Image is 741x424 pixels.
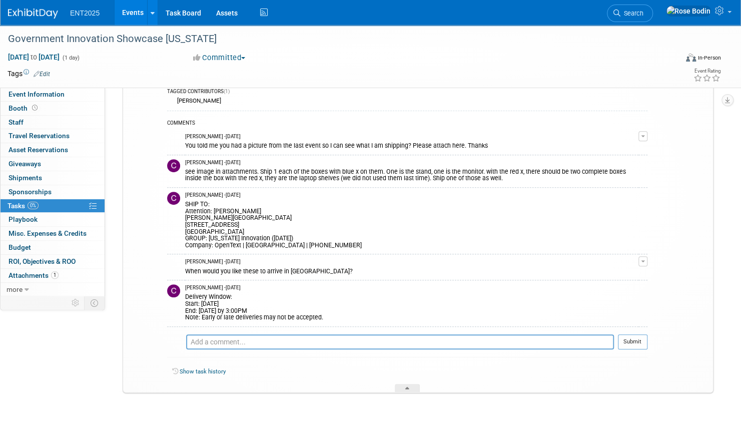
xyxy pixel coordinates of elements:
img: Rose Bodin [666,6,711,17]
td: Tags [8,69,50,79]
div: When would you like these to arrive in [GEOGRAPHIC_DATA]? [185,266,638,275]
span: ROI, Objectives & ROO [9,257,76,265]
div: Government Innovation Showcase [US_STATE] [5,30,660,48]
a: Budget [1,241,105,254]
img: Rose Bodin [167,133,180,146]
button: Committed [190,53,249,63]
img: ExhibitDay [8,9,58,19]
span: Booth [9,104,40,112]
span: Booth not reserved yet [30,104,40,112]
img: Colleen Mueller [167,159,180,172]
a: more [1,283,105,296]
div: You told me you had a picture from the last event so I can see what I am shipping? Please attach ... [185,140,638,150]
a: Edit [34,71,50,78]
a: Asset Reservations [1,143,105,157]
span: Search [620,10,643,17]
span: [PERSON_NAME] - [DATE] [185,258,241,265]
span: to [29,53,39,61]
span: [PERSON_NAME] - [DATE] [185,284,241,291]
a: Misc. Expenses & Credits [1,227,105,240]
img: Format-Inperson.png [686,54,696,62]
span: 1 [51,271,59,279]
td: Toggle Event Tabs [85,296,105,309]
a: Travel Reservations [1,129,105,143]
div: COMMENTS [167,119,647,129]
span: Sponsorships [9,188,52,196]
span: Budget [9,243,31,251]
span: [PERSON_NAME] - [DATE] [185,159,241,166]
a: Booth [1,102,105,115]
span: [PERSON_NAME] - [DATE] [185,133,241,140]
div: TAGGED CONTRIBUTORS [167,88,647,97]
a: Attachments1 [1,269,105,282]
a: Playbook [1,213,105,226]
button: Submit [618,334,647,349]
div: In-Person [697,54,721,62]
span: Attachments [9,271,59,279]
div: Event Rating [693,69,720,74]
span: Event Information [9,90,65,98]
span: [DATE] [DATE] [8,53,60,62]
a: Shipments [1,171,105,185]
span: [PERSON_NAME] - [DATE] [185,192,241,199]
a: ROI, Objectives & ROO [1,255,105,268]
span: Travel Reservations [9,132,70,140]
img: Colleen Mueller [167,284,180,297]
img: Rose Bodin [167,335,181,349]
a: Event Information [1,88,105,101]
span: Asset Reservations [9,146,68,154]
span: Giveaways [9,160,41,168]
a: Sponsorships [1,185,105,199]
td: Personalize Event Tab Strip [67,296,85,309]
a: Staff [1,116,105,129]
img: Rose Bodin [167,258,180,271]
div: SHIP TO: Attention: [PERSON_NAME] [PERSON_NAME][GEOGRAPHIC_DATA] [STREET_ADDRESS] [GEOGRAPHIC_DAT... [185,199,638,249]
span: 0% [28,202,39,209]
a: Search [607,5,653,22]
span: Shipments [9,174,42,182]
div: see image in attachments. Ship 1 each of the boxes with blue x on them. One is the stand, one is ... [185,166,638,182]
span: ENT2025 [70,9,100,17]
div: Delivery Window: Start: [DATE] End: [DATE] by 3:00PM Note: Early or late deliveries may not be ac... [185,291,638,321]
span: Tasks [8,202,39,210]
a: Show task history [180,368,226,375]
div: Event Format [614,52,721,67]
span: Misc. Expenses & Credits [9,229,87,237]
span: Playbook [9,215,38,223]
span: Staff [9,118,24,126]
span: (1 day) [62,55,80,61]
span: (1) [224,89,230,94]
div: [PERSON_NAME] [175,97,221,104]
a: Giveaways [1,157,105,171]
a: Tasks0% [1,199,105,213]
span: more [7,285,23,293]
img: Colleen Mueller [167,192,180,205]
